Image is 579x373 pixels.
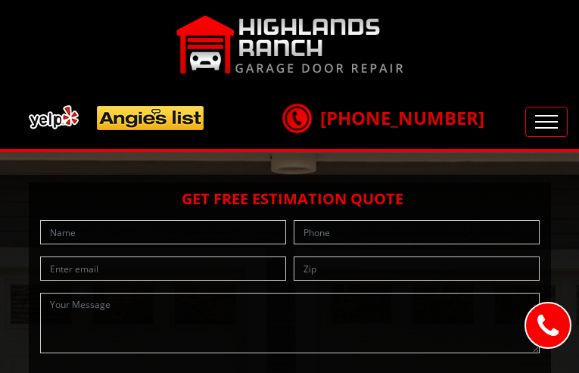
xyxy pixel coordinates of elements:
img: call.png [278,99,316,137]
input: Zip [294,256,540,281]
input: Enter email [40,256,286,281]
input: Name [40,220,286,244]
input: Phone [294,220,540,244]
h2: Get Free Estimation Quote [36,190,543,208]
img: Highlands-Ranch.png [176,15,403,74]
button: Toggle navigation [525,107,568,137]
img: add.png [23,99,210,136]
a: [PHONE_NUMBER] [282,105,484,130]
